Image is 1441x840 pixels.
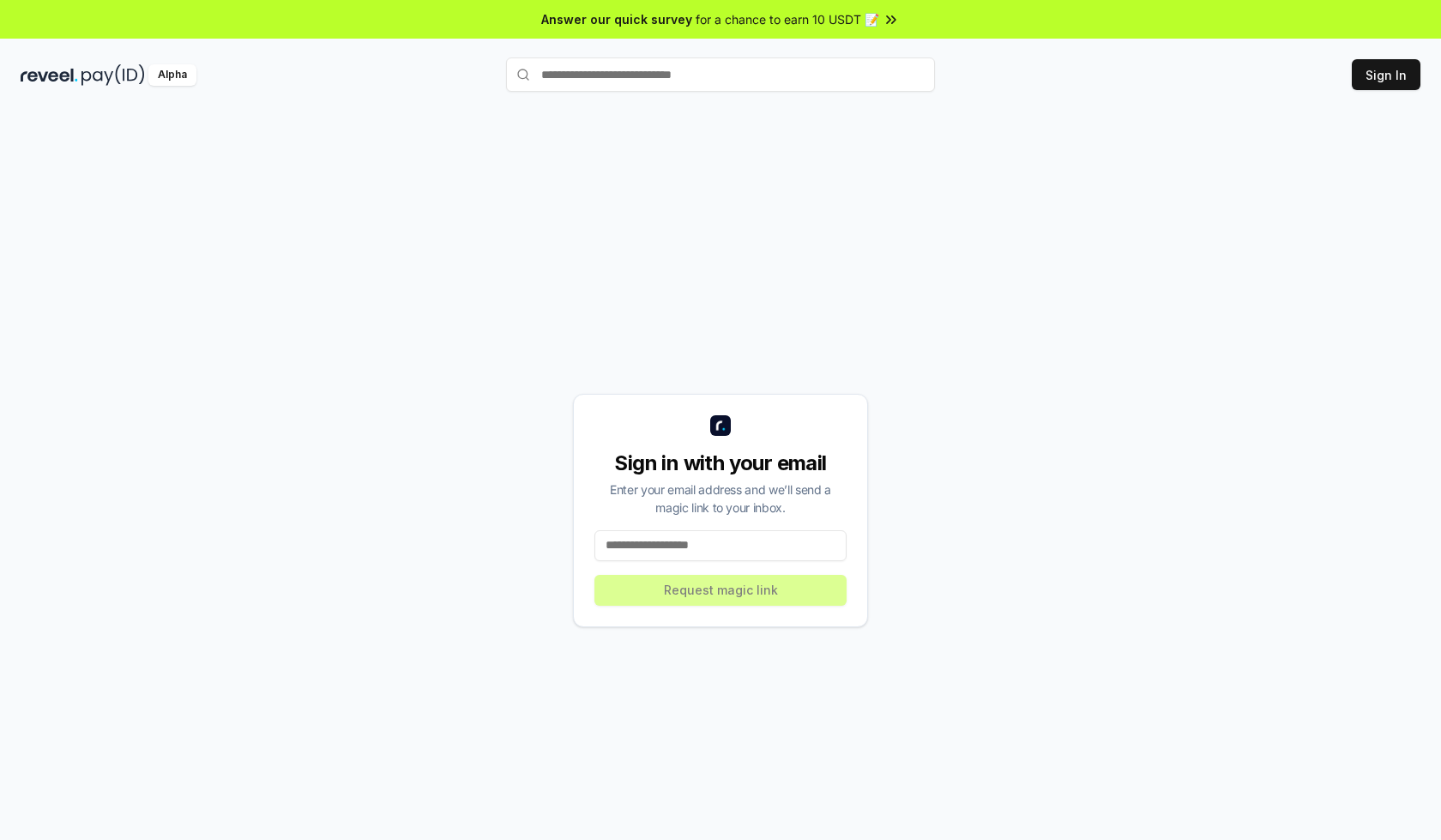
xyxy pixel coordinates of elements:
[21,64,78,86] img: reveel_dark
[81,64,145,86] img: pay_id
[148,64,196,86] div: Alpha
[594,450,847,477] div: Sign in with your email
[594,480,847,517] div: Enter your email address and we’ll send a magic link to your inbox.
[696,10,879,28] span: for a chance to earn 10 USDT 📝
[541,10,692,28] span: Answer our quick survey
[710,415,731,436] img: logo_small
[1352,59,1420,90] button: Sign In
